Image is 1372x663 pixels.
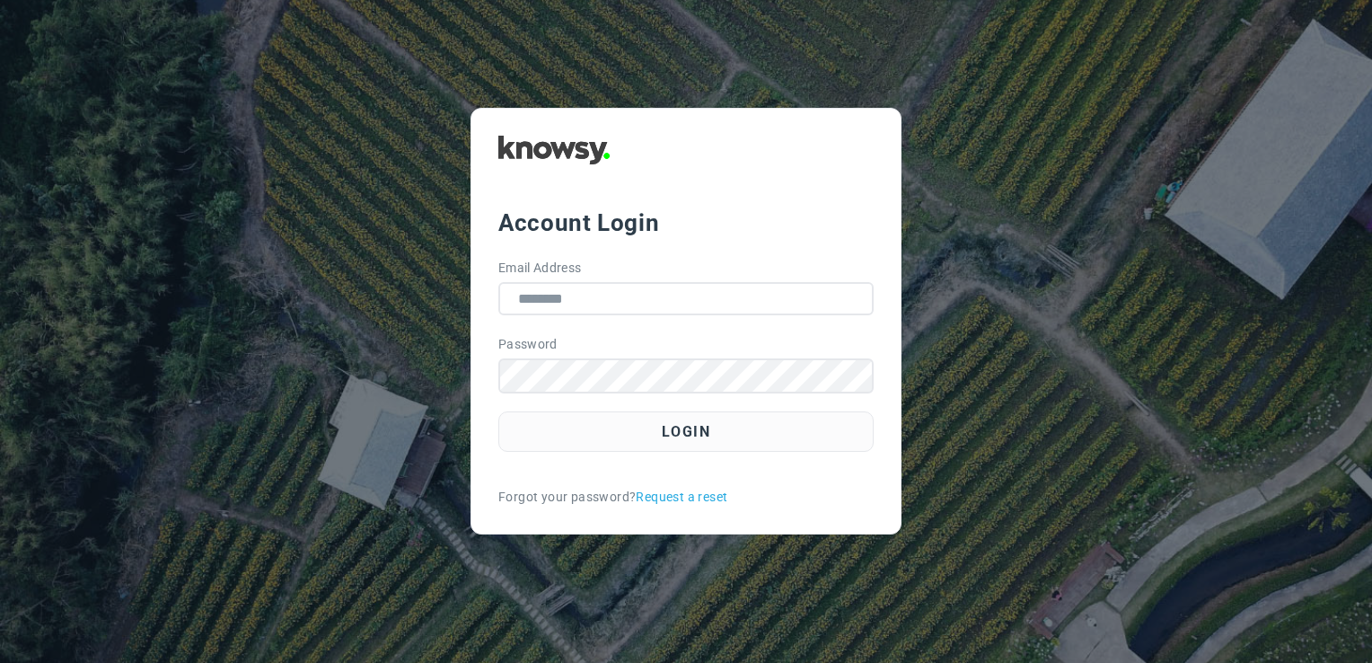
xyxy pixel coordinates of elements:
[498,411,874,452] button: Login
[636,488,727,507] a: Request a reset
[498,488,874,507] div: Forgot your password?
[498,207,874,239] div: Account Login
[498,259,582,278] label: Email Address
[498,335,558,354] label: Password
